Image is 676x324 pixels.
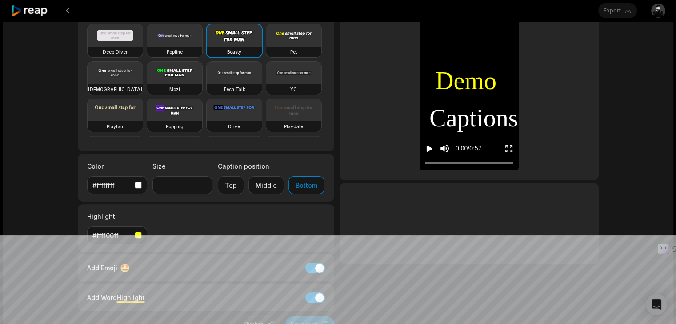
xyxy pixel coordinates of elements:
[218,162,324,171] label: Caption position
[439,143,450,154] button: Mute sound
[284,123,303,130] h3: Playdate
[248,176,284,194] button: Middle
[103,48,128,55] h3: Deep Diver
[436,62,496,99] span: Demo
[87,162,147,171] label: Color
[87,212,147,221] label: Highlight
[228,123,240,130] h3: Drive
[504,140,513,157] button: Enter Fullscreen
[218,176,244,194] button: Top
[429,99,525,137] span: Captions:
[223,86,245,93] h3: Tech Talk
[166,123,184,130] h3: Popping
[92,181,131,190] div: #ffffffff
[107,123,124,130] h3: Playfair
[290,86,297,93] h3: YC
[152,162,212,171] label: Size
[88,86,142,93] h3: [DEMOGRAPHIC_DATA]
[425,140,434,157] button: Play video
[456,144,481,153] div: 0:00 / 0:57
[167,48,183,55] h3: Popline
[169,86,180,93] h3: Mozi
[646,294,667,315] div: Open Intercom Messenger
[227,48,241,55] h3: Beasty
[288,176,324,194] button: Bottom
[87,226,147,244] button: #ffff00ff
[290,48,297,55] h3: Pet
[92,231,131,240] div: #ffff00ff
[87,176,147,194] button: #ffffffff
